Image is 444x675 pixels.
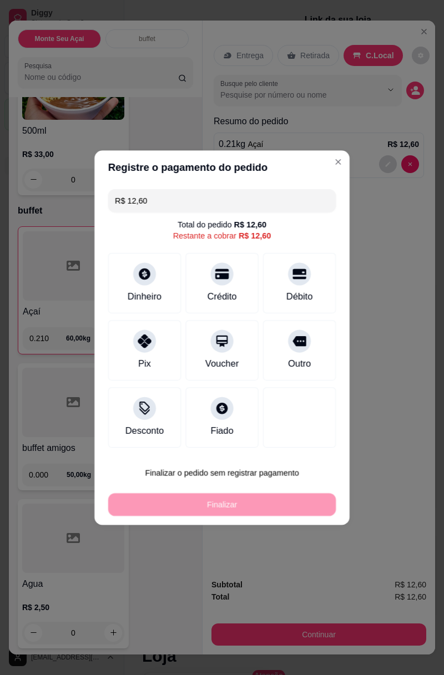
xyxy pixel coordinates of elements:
[210,424,233,438] div: Fiado
[234,219,266,230] div: R$ 12,60
[288,357,311,371] div: Outro
[125,424,164,438] div: Desconto
[178,219,266,230] div: Total do pedido
[94,150,350,185] header: Registre o pagamento do pedido
[173,230,271,242] div: Restante a cobrar
[108,461,336,484] button: Finalizar o pedido sem registrar pagamento
[286,290,312,303] div: Débito
[138,357,151,371] div: Pix
[128,290,162,303] div: Dinheiro
[115,189,329,212] input: Ex.: hambúrguer de cordeiro
[239,230,271,242] div: R$ 12,60
[205,357,239,371] div: Voucher
[208,290,237,303] div: Crédito
[329,153,347,171] button: Close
